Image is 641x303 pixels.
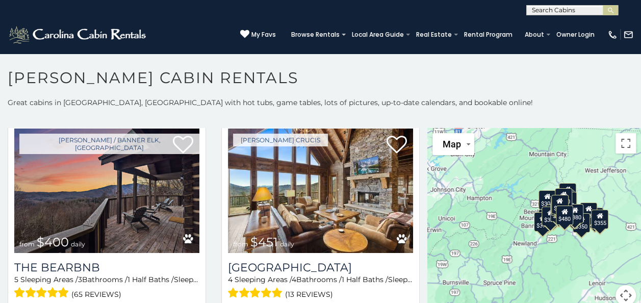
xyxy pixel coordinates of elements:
[459,28,518,42] a: Rental Program
[555,188,572,208] div: $320
[127,275,174,284] span: 1 Half Baths /
[240,30,276,40] a: My Favs
[559,192,576,211] div: $250
[19,240,35,248] span: from
[228,261,413,274] a: [GEOGRAPHIC_DATA]
[411,28,457,42] a: Real Estate
[413,275,419,284] span: 17
[19,134,199,154] a: [PERSON_NAME] / Banner Elk, [GEOGRAPHIC_DATA]
[198,275,205,284] span: 13
[432,133,474,155] button: Change map style
[591,210,608,229] div: $355
[250,235,278,249] span: $451
[228,129,413,252] img: Cucumber Tree Lodge
[228,275,233,284] span: 4
[286,28,345,42] a: Browse Rentals
[228,261,413,274] h3: Cucumber Tree Lodge
[566,204,583,223] div: $380
[551,28,600,42] a: Owner Login
[14,129,199,252] a: The Bearbnb from $400 daily
[520,28,549,42] a: About
[541,207,558,226] div: $325
[443,139,461,149] span: Map
[533,212,551,232] div: $375
[37,235,69,249] span: $400
[233,240,248,248] span: from
[623,30,633,40] img: mail-regular-white.png
[78,275,82,284] span: 3
[347,28,409,42] a: Local Area Guide
[616,133,636,154] button: Toggle fullscreen view
[280,240,294,248] span: daily
[387,135,407,156] a: Add to favorites
[551,195,568,214] div: $349
[228,274,413,300] div: Sleeping Areas / Bathrooms / Sleeps:
[292,275,296,284] span: 4
[14,261,199,274] a: The Bearbnb
[342,275,388,284] span: 1 Half Baths /
[71,287,121,300] span: (65 reviews)
[285,287,333,300] span: (13 reviews)
[556,206,573,225] div: $480
[228,129,413,252] a: Cucumber Tree Lodge from $451 daily
[251,30,276,39] span: My Favs
[14,275,18,284] span: 5
[580,203,597,222] div: $930
[14,274,199,300] div: Sleeping Areas / Bathrooms / Sleeps:
[572,213,589,233] div: $350
[14,129,199,252] img: The Bearbnb
[550,203,567,222] div: $225
[559,183,576,203] div: $525
[607,30,618,40] img: phone-regular-white.png
[71,240,85,248] span: daily
[538,190,555,210] div: $305
[233,134,328,146] a: [PERSON_NAME] Crucis
[8,24,149,45] img: White-1-2.png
